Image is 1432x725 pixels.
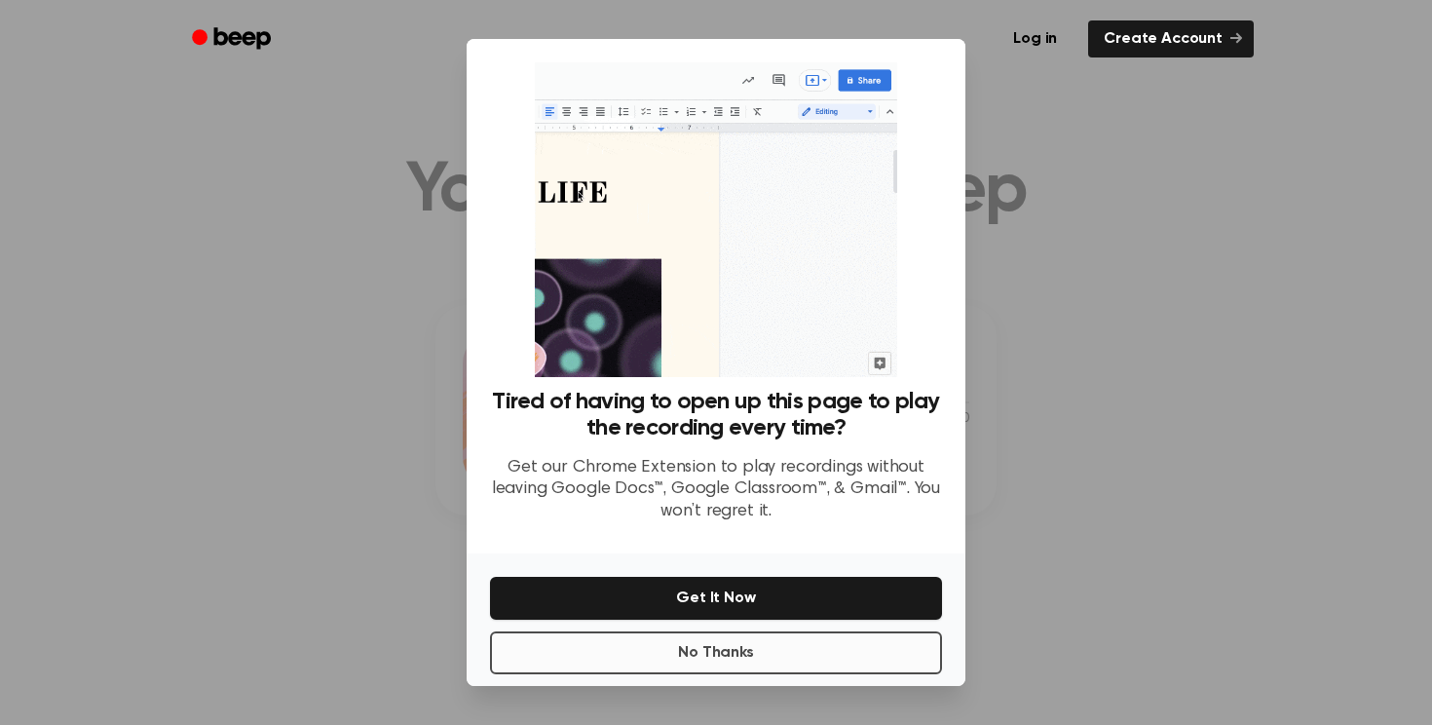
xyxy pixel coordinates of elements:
[490,577,942,620] button: Get It Now
[178,20,288,58] a: Beep
[490,631,942,674] button: No Thanks
[994,17,1076,61] a: Log in
[535,62,896,377] img: Beep extension in action
[1088,20,1254,57] a: Create Account
[490,457,942,523] p: Get our Chrome Extension to play recordings without leaving Google Docs™, Google Classroom™, & Gm...
[490,389,942,441] h3: Tired of having to open up this page to play the recording every time?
